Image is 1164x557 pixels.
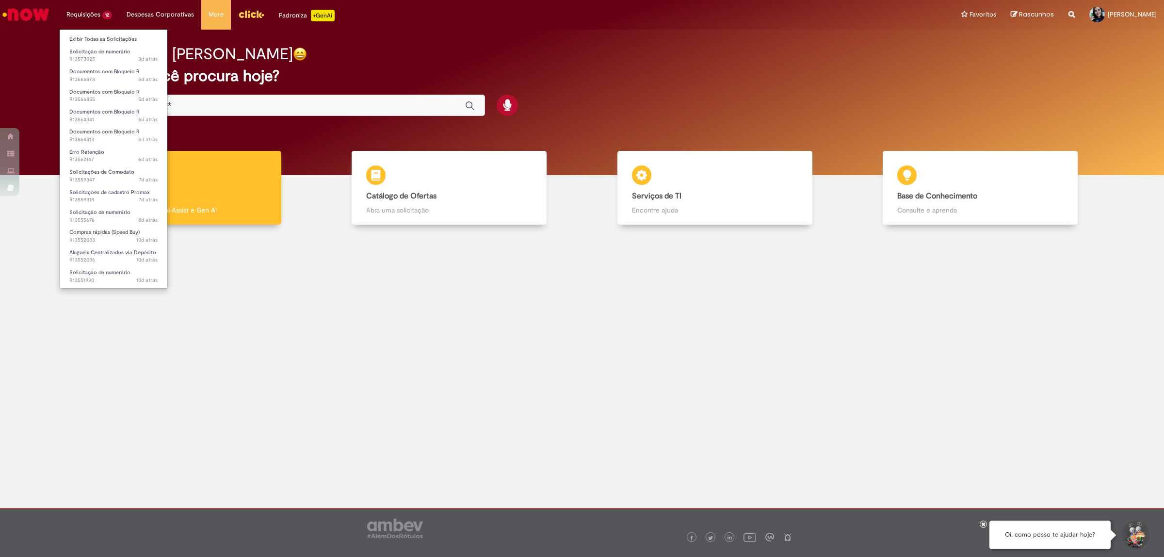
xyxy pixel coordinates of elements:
[69,216,158,224] span: R13555676
[138,116,158,123] span: 5d atrás
[69,209,130,216] span: Solicitação de numerário
[138,156,158,163] time: 24/09/2025 10:32:44
[138,96,158,103] span: 5d atrás
[1011,10,1054,19] a: Rascunhos
[51,151,317,225] a: Tirar dúvidas Tirar dúvidas com Lupi Assist e Gen Ai
[136,277,158,284] span: 10d atrás
[848,151,1114,225] a: Base de Conhecimento Consulte e aprenda
[209,10,224,19] span: More
[127,10,194,19] span: Despesas Corporativas
[60,207,167,225] a: Aberto R13555676 : Solicitação de numerário
[101,205,267,215] p: Tirar dúvidas com Lupi Assist e Gen Ai
[138,136,158,143] span: 5d atrás
[138,96,158,103] time: 25/09/2025 14:18:46
[744,531,756,543] img: logo_footer_youtube.png
[97,46,293,63] h2: Boa tarde, [PERSON_NAME]
[139,196,158,203] span: 7d atrás
[238,7,264,21] img: click_logo_yellow_360x200.png
[69,48,130,55] span: Solicitação de numerário
[60,107,167,125] a: Aberto R13564341 : Documentos com Bloqueio R
[69,189,150,196] span: Solicitações de cadastro Promax
[897,205,1063,215] p: Consulte e aprenda
[138,216,158,224] span: 8d atrás
[1120,521,1149,550] button: Iniciar Conversa de Suporte
[60,34,167,45] a: Exibir Todas as Solicitações
[69,249,156,256] span: Aluguéis Centralizados via Depósito
[632,191,681,201] b: Serviços de TI
[136,256,158,263] span: 10d atrás
[60,267,167,285] a: Aberto R13551990 : Solicitação de numerário
[582,151,848,225] a: Serviços de TI Encontre ajuda
[69,269,130,276] span: Solicitação de numerário
[69,108,140,115] span: Documentos com Bloqueio R
[60,247,167,265] a: Aberto R13552056 : Aluguéis Centralizados via Depósito
[69,168,134,176] span: Solicitações de Comodato
[138,116,158,123] time: 24/09/2025 17:12:42
[138,76,158,83] span: 5d atrás
[60,47,167,65] a: Aberto R13573025 : Solicitação de numerário
[69,55,158,63] span: R13573025
[727,535,732,541] img: logo_footer_linkedin.png
[60,187,167,205] a: Aberto R13559318 : Solicitações de cadastro Promax
[60,127,167,145] a: Aberto R13564313 : Documentos com Bloqueio R
[1,5,51,24] img: ServiceNow
[69,277,158,284] span: R13551990
[311,10,335,21] p: +GenAi
[293,47,307,61] img: happy-face.png
[139,176,158,183] time: 23/09/2025 14:31:17
[366,205,532,215] p: Abra uma solicitação
[97,67,1067,84] h2: O que você procura hoje?
[138,55,158,63] time: 27/09/2025 12:58:28
[59,29,168,289] ul: Requisições
[632,205,798,215] p: Encontre ajuda
[69,148,104,156] span: Erro Retenção
[708,536,713,541] img: logo_footer_twitter.png
[136,236,158,244] time: 19/09/2025 18:22:39
[60,227,167,245] a: Aberto R13552083 : Compras rápidas (Speed Buy)
[138,216,158,224] time: 22/09/2025 14:53:18
[366,191,436,201] b: Catálogo de Ofertas
[138,55,158,63] span: 3d atrás
[139,196,158,203] time: 23/09/2025 14:27:20
[69,136,158,144] span: R13564313
[765,533,774,541] img: logo_footer_workplace.png
[317,151,582,225] a: Catálogo de Ofertas Abra uma solicitação
[60,66,167,84] a: Aberto R13566878 : Documentos com Bloqueio R
[69,229,140,236] span: Compras rápidas (Speed Buy)
[69,176,158,184] span: R13559347
[989,521,1111,549] div: Oi, como posso te ajudar hoje?
[138,76,158,83] time: 25/09/2025 14:22:32
[69,196,158,204] span: R13559318
[69,116,158,124] span: R13564341
[60,147,167,165] a: Aberto R13562147 : Erro Retenção
[970,10,996,19] span: Favoritos
[138,156,158,163] span: 6d atrás
[367,519,423,538] img: logo_footer_ambev_rotulo_gray.png
[136,277,158,284] time: 19/09/2025 17:42:02
[60,87,167,105] a: Aberto R13566855 : Documentos com Bloqueio R
[783,533,792,541] img: logo_footer_naosei.png
[1019,10,1054,19] span: Rascunhos
[69,256,158,264] span: R13552056
[69,88,140,96] span: Documentos com Bloqueio R
[102,11,112,19] span: 12
[689,536,694,541] img: logo_footer_facebook.png
[897,191,977,201] b: Base de Conhecimento
[66,10,100,19] span: Requisições
[136,256,158,263] time: 19/09/2025 18:02:48
[69,68,140,75] span: Documentos com Bloqueio R
[69,156,158,164] span: R13562147
[1108,10,1157,18] span: [PERSON_NAME]
[139,176,158,183] span: 7d atrás
[138,136,158,143] time: 24/09/2025 17:09:36
[136,236,158,244] span: 10d atrás
[279,10,335,21] div: Padroniza
[69,96,158,103] span: R13566855
[69,236,158,244] span: R13552083
[60,167,167,185] a: Aberto R13559347 : Solicitações de Comodato
[69,128,140,135] span: Documentos com Bloqueio R
[69,76,158,83] span: R13566878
